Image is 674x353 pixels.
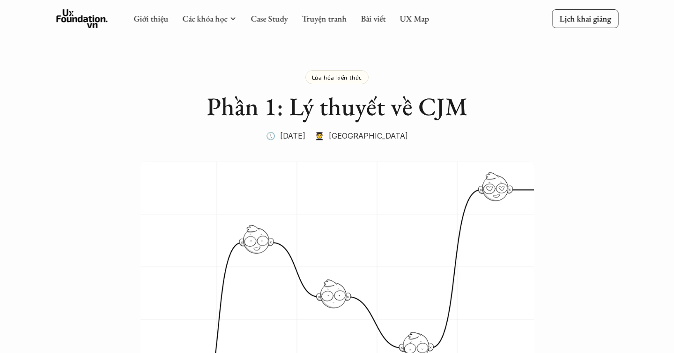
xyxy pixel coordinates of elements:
p: Lịch khai giảng [559,13,611,24]
a: Giới thiệu [133,13,168,24]
h1: Phần 1: Lý thuyết về CJM [150,91,525,122]
p: Lúa hóa kiến thức [312,74,362,81]
p: 🧑‍🎓 [GEOGRAPHIC_DATA] [315,129,408,143]
a: Truyện tranh [302,13,347,24]
a: Các khóa học [182,13,227,24]
a: UX Map [400,13,429,24]
a: Case Study [251,13,288,24]
a: Bài viết [361,13,385,24]
a: Lịch khai giảng [552,9,618,28]
p: 🕔 [DATE] [266,129,305,143]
